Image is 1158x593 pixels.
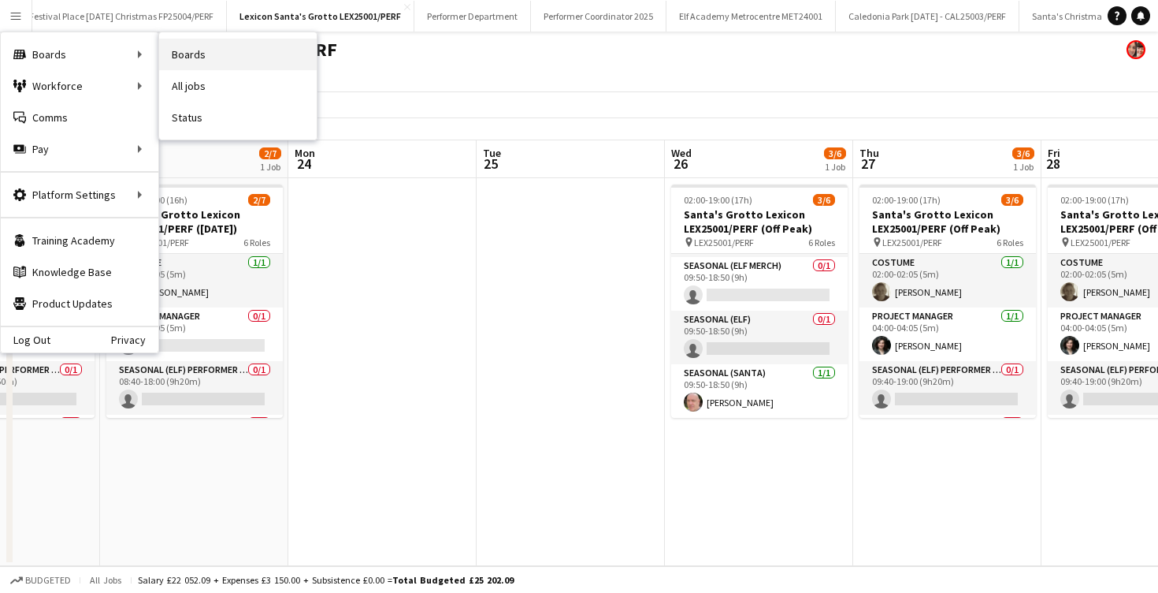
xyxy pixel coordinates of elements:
a: Knowledge Base [1,256,158,288]
app-card-role: Seasonal (Elf)0/109:50-18:50 (9h) [671,311,848,364]
a: Privacy [111,334,158,346]
h3: Santa's Grotto Lexicon LEX25001/PERF ([DATE]) [106,207,283,236]
span: 02:00-19:00 (17h) [872,194,941,206]
span: 24 [292,155,315,173]
div: Platform Settings [1,179,158,211]
span: Budgeted [25,575,71,586]
div: Workforce [1,70,158,102]
app-job-card: 02:00-19:00 (17h)3/6Santa's Grotto Lexicon LEX25001/PERF (Off Peak) LEX25001/PERF6 Roles[PERSON_N... [671,185,848,418]
span: 3/6 [824,147,846,159]
span: 26 [669,155,692,173]
app-card-role: Seasonal (Santa)1/109:50-18:50 (9h)[PERSON_NAME] [671,364,848,418]
span: Fri [1048,146,1060,160]
app-card-role: Seasonal (Elf) Performer Manager0/108:40-18:00 (9h20m) [106,361,283,415]
span: 02:00-19:00 (17h) [684,194,752,206]
span: 6 Roles [997,237,1023,248]
h3: Santa's Grotto Lexicon LEX25001/PERF (Off Peak) [671,207,848,236]
a: Training Academy [1,225,158,256]
span: 27 [857,155,879,173]
h3: Santa's Grotto Lexicon LEX25001/PERF (Off Peak) [859,207,1036,236]
a: Comms [1,102,158,133]
span: 2/7 [259,147,281,159]
button: Caledonia Park [DATE] - CAL25003/PERF [836,1,1019,32]
span: 6 Roles [243,237,270,248]
app-card-role: Seasonal (Elf Merch)0/109:50-18:50 (9h) [671,257,848,311]
span: 25 [481,155,501,173]
div: 1 Job [825,161,845,173]
app-user-avatar: Performer Department [1126,40,1145,59]
a: Boards [159,39,317,70]
app-card-role: Costume1/102:00-02:05 (5m)[PERSON_NAME] [106,254,283,308]
a: Status [159,102,317,133]
button: Performer Coordinator 2025 [531,1,666,32]
span: All jobs [87,574,124,586]
app-card-role: Project Manager0/104:00-04:05 (5m) [106,308,283,361]
span: Thu [859,146,879,160]
span: Total Budgeted £25 202.09 [392,574,514,586]
app-card-role: Costume1/102:00-02:05 (5m)[PERSON_NAME] [859,254,1036,308]
button: Lexicon Santa's Grotto LEX25001/PERF [227,1,414,32]
app-card-role: Seasonal (Elf Merch)0/1 [859,415,1036,468]
button: Performer Department [414,1,531,32]
app-card-role: Project Manager1/104:00-04:05 (5m)[PERSON_NAME] [859,308,1036,361]
span: 3/6 [813,194,835,206]
span: 2/7 [248,194,270,206]
button: Elf Academy Metrocentre MET24001 [666,1,836,32]
app-job-card: 02:00-19:00 (17h)3/6Santa's Grotto Lexicon LEX25001/PERF (Off Peak) LEX25001/PERF6 RolesCostume1/... [859,185,1036,418]
a: Product Updates [1,288,158,319]
span: Mon [295,146,315,160]
div: Boards [1,39,158,70]
button: Festival Place [DATE] Christmas FP25004/PERF [17,1,227,32]
div: Salary £22 052.09 + Expenses £3 150.00 + Subsistence £0.00 = [138,574,514,586]
app-job-card: 02:00-18:00 (16h)2/7Santa's Grotto Lexicon LEX25001/PERF ([DATE]) LEX25001/PERF6 RolesCostume1/10... [106,185,283,418]
app-card-role: Seasonal (Elf) Performer Manager0/109:40-19:00 (9h20m) [859,361,1036,415]
div: Pay [1,133,158,165]
span: LEX25001/PERF [882,237,942,248]
span: LEX25001/PERF [694,237,754,248]
span: 3/6 [1001,194,1023,206]
span: Wed [671,146,692,160]
span: Tue [483,146,501,160]
button: Budgeted [8,572,73,589]
div: 1 Job [260,161,280,173]
a: Log Out [1,334,50,346]
span: 28 [1045,155,1060,173]
span: 02:00-19:00 (17h) [1060,194,1129,206]
a: All jobs [159,70,317,102]
app-card-role: Seasonal (Elf Merch)0/1 [106,415,283,468]
span: 3/6 [1012,147,1034,159]
span: LEX25001/PERF [1071,237,1130,248]
div: 1 Job [1013,161,1034,173]
span: 6 Roles [808,237,835,248]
